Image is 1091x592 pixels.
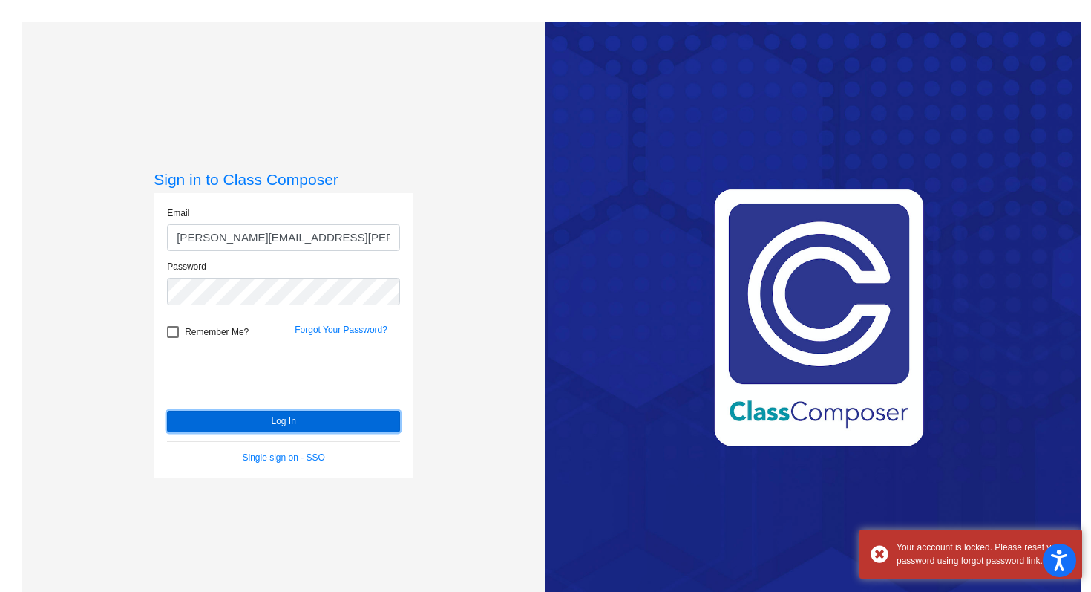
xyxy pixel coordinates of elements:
[243,452,325,463] a: Single sign on - SSO
[167,345,393,403] iframe: reCAPTCHA
[185,323,249,341] span: Remember Me?
[167,411,400,432] button: Log In
[154,170,413,189] h3: Sign in to Class Composer
[897,541,1071,567] div: Your acccount is locked. Please reset your password using forgot password link.
[295,325,387,335] a: Forgot Your Password?
[167,260,206,273] label: Password
[167,206,189,220] label: Email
